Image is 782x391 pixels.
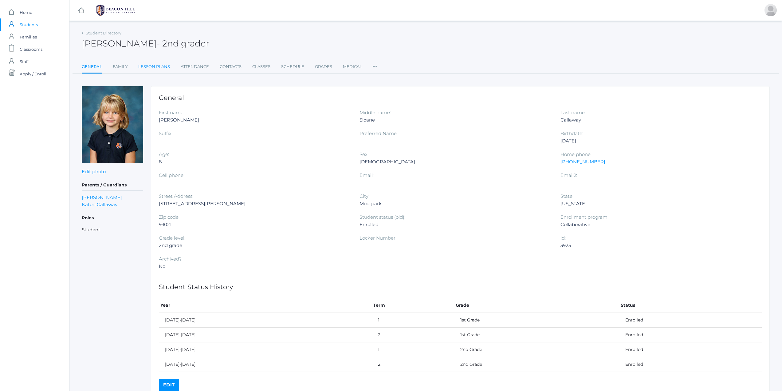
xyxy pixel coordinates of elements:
label: Preferred Name: [360,130,398,136]
td: 1 [372,342,454,357]
label: Home phone: [560,151,591,157]
h2: [PERSON_NAME] [82,39,209,48]
img: BHCALogos-05-308ed15e86a5a0abce9b8dd61676a3503ac9727e845dece92d48e8588c001991.png [92,3,139,18]
label: First name: [159,110,184,115]
div: Erin Callaway [764,4,777,16]
div: 2nd grade [159,242,350,249]
h5: Roles [82,213,143,223]
a: Schedule [281,61,304,73]
td: 1st Grade [454,313,619,327]
span: Apply / Enroll [20,68,46,80]
td: 2nd Grade [454,342,619,357]
span: Families [20,31,37,43]
td: [DATE]-[DATE] [159,342,372,357]
div: Enrolled [360,221,551,228]
label: Zip code: [159,214,179,220]
td: [DATE]-[DATE] [159,313,372,327]
label: Student status (old): [360,214,405,220]
a: Grades [315,61,332,73]
label: Email2: [560,172,577,178]
div: 93021 [159,221,350,228]
td: Enrolled [619,357,762,372]
a: [PERSON_NAME] [82,194,122,201]
a: Family [113,61,128,73]
span: Home [20,6,32,18]
a: Student Directory [86,30,121,35]
td: 2 [372,327,454,342]
td: 2 [372,357,454,372]
div: Collaborative [560,221,752,228]
label: Locker Number: [360,235,396,241]
label: Enrollment program: [560,214,608,220]
span: Staff [20,55,29,68]
td: 1 [372,313,454,327]
a: Katon Callaway [82,201,117,208]
label: State: [560,193,573,199]
div: Callaway [560,116,752,124]
label: Cell phone: [159,172,184,178]
div: Sloane [360,116,551,124]
td: Enrolled [619,342,762,357]
a: Edit photo [82,169,106,174]
img: Kellie Callaway [82,86,143,163]
label: Street Address: [159,193,193,199]
td: Enrolled [619,313,762,327]
a: Medical [343,61,362,73]
th: Grade [454,298,619,313]
label: Sex: [360,151,368,157]
label: Suffix: [159,130,172,136]
h1: General [159,94,762,101]
label: Id: [560,235,566,241]
td: Enrolled [619,327,762,342]
a: [PHONE_NUMBER] [560,159,605,165]
label: Archived?: [159,256,183,262]
div: [DEMOGRAPHIC_DATA] [360,158,551,166]
a: Classes [252,61,270,73]
label: City: [360,193,369,199]
td: [DATE]-[DATE] [159,357,372,372]
label: Grade level: [159,235,185,241]
td: 2nd Grade [454,357,619,372]
a: General [82,61,102,74]
th: Year [159,298,372,313]
div: No [159,263,350,270]
a: Attendance [181,61,209,73]
label: Middle name: [360,110,391,115]
th: Term [372,298,454,313]
div: 3925 [560,242,752,249]
div: [STREET_ADDRESS][PERSON_NAME] [159,200,350,207]
span: Classrooms [20,43,42,55]
label: Email: [360,172,374,178]
div: Moorpark [360,200,551,207]
label: Birthdate: [560,130,583,136]
a: Contacts [220,61,242,73]
label: Age: [159,151,169,157]
th: Status [619,298,762,313]
div: 8 [159,158,350,166]
td: 1st Grade [454,327,619,342]
h5: Parents / Guardians [82,180,143,190]
div: [US_STATE] [560,200,752,207]
a: Edit [159,379,179,391]
span: Students [20,18,38,31]
li: Student [82,226,143,233]
label: Last name: [560,110,586,115]
div: [DATE] [560,137,752,145]
div: [PERSON_NAME] [159,116,350,124]
h1: Student Status History [159,283,762,290]
td: [DATE]-[DATE] [159,327,372,342]
a: Lesson Plans [138,61,170,73]
span: - 2nd grader [157,38,209,49]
